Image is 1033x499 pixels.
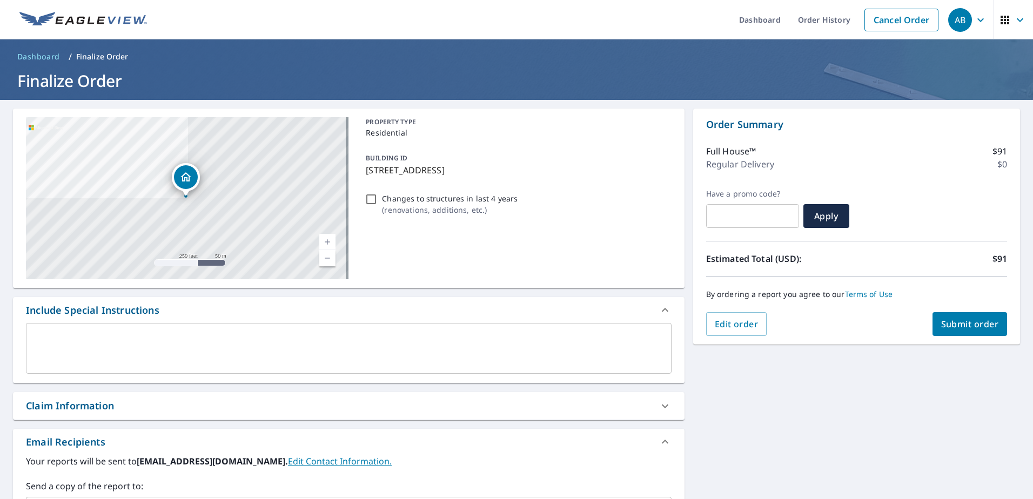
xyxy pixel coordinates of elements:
[319,234,336,250] a: Current Level 17, Zoom In
[288,455,392,467] a: EditContactInfo
[812,210,841,222] span: Apply
[715,318,759,330] span: Edit order
[941,318,999,330] span: Submit order
[17,51,60,62] span: Dashboard
[13,48,64,65] a: Dashboard
[13,392,685,420] div: Claim Information
[172,163,200,197] div: Dropped pin, building 1, Residential property, 832 Reading Cir Raleigh, NC 27615
[382,204,518,215] p: ( renovations, additions, etc. )
[69,50,72,63] li: /
[319,250,336,266] a: Current Level 17, Zoom Out
[13,429,685,455] div: Email Recipients
[992,145,1007,158] p: $91
[26,480,672,493] label: Send a copy of the report to:
[13,70,1020,92] h1: Finalize Order
[803,204,849,228] button: Apply
[366,164,667,177] p: [STREET_ADDRESS]
[382,193,518,204] p: Changes to structures in last 4 years
[997,158,1007,171] p: $0
[864,9,938,31] a: Cancel Order
[948,8,972,32] div: AB
[706,189,799,199] label: Have a promo code?
[19,12,147,28] img: EV Logo
[76,51,129,62] p: Finalize Order
[706,117,1007,132] p: Order Summary
[706,145,756,158] p: Full House™
[26,303,159,318] div: Include Special Instructions
[845,289,893,299] a: Terms of Use
[13,48,1020,65] nav: breadcrumb
[933,312,1008,336] button: Submit order
[26,435,105,449] div: Email Recipients
[706,289,1007,299] p: By ordering a report you agree to our
[992,252,1007,265] p: $91
[137,455,288,467] b: [EMAIL_ADDRESS][DOMAIN_NAME].
[366,153,407,163] p: BUILDING ID
[706,252,857,265] p: Estimated Total (USD):
[13,297,685,323] div: Include Special Instructions
[706,312,767,336] button: Edit order
[26,399,114,413] div: Claim Information
[366,127,667,138] p: Residential
[26,455,672,468] label: Your reports will be sent to
[366,117,667,127] p: PROPERTY TYPE
[706,158,774,171] p: Regular Delivery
